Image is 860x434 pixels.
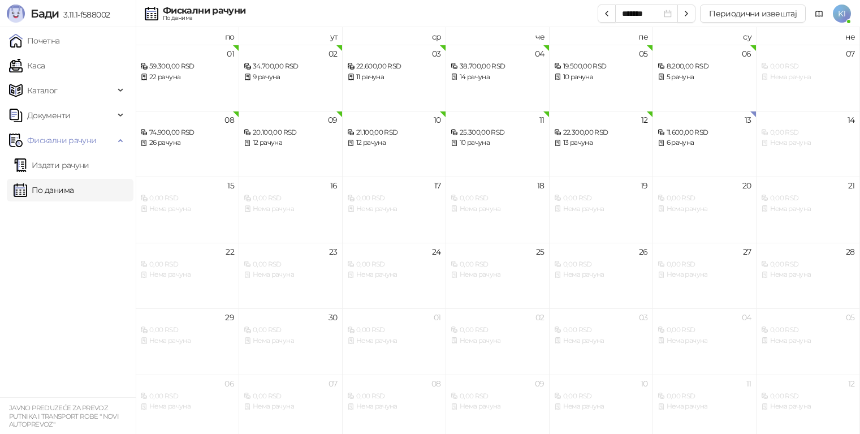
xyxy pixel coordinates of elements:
div: 29 [225,313,234,321]
td: 2025-10-01 [343,308,446,375]
div: 11 рачуна [347,72,441,83]
div: 28 [846,248,855,256]
div: 0,00 RSD [451,325,544,336]
div: 22.300,00 RSD [554,127,648,138]
div: 10 [434,116,441,124]
button: Периодични извештај [700,5,806,23]
div: 06 [742,50,751,58]
div: 20 [742,182,751,190]
td: 2025-09-16 [239,177,343,243]
div: Нема рачуна [451,269,544,280]
div: Нема рачуна [658,336,751,346]
td: 2025-09-06 [653,45,757,111]
td: 2025-09-15 [136,177,239,243]
div: 21.100,00 RSD [347,127,441,138]
div: Нема рачуна [244,401,338,412]
a: Издати рачуни [14,154,89,177]
div: 0,00 RSD [140,193,234,204]
span: Каталог [27,79,58,102]
div: Нема рачуна [658,204,751,214]
div: 0,00 RSD [761,391,855,402]
div: Нема рачуна [761,269,855,280]
div: Нема рачуна [140,204,234,214]
div: 0,00 RSD [244,193,338,204]
th: су [653,27,757,45]
div: 23 [329,248,338,256]
td: 2025-09-17 [343,177,446,243]
td: 2025-09-04 [446,45,550,111]
img: Logo [7,5,25,23]
div: 14 рачуна [451,72,544,83]
div: 08 [224,116,234,124]
div: 0,00 RSD [658,259,751,270]
div: Нема рачуна [244,204,338,214]
td: 2025-09-10 [343,111,446,177]
div: 0,00 RSD [761,325,855,336]
div: 0,00 RSD [554,259,648,270]
div: 03 [432,50,441,58]
div: Нема рачуна [347,204,441,214]
td: 2025-09-01 [136,45,239,111]
div: 25.300,00 RSD [451,127,544,138]
div: 11.600,00 RSD [658,127,751,138]
a: Каса [9,54,45,77]
div: 19 [641,182,648,190]
div: Нема рачуна [554,336,648,346]
div: 0,00 RSD [244,259,338,270]
div: 0,00 RSD [140,259,234,270]
div: Нема рачуна [761,72,855,83]
div: 9 рачуна [244,72,338,83]
td: 2025-10-03 [550,308,653,375]
th: ср [343,27,446,45]
td: 2025-09-19 [550,177,653,243]
div: 09 [535,380,544,388]
div: 24 [432,248,441,256]
div: 0,00 RSD [761,193,855,204]
span: Документи [27,104,70,127]
small: JAVNO PREDUZEĆE ZA PREVOZ PUTNIKA I TRANSPORT ROBE " NOVI AUTOPREVOZ" [9,404,119,428]
div: 14 [848,116,855,124]
a: Документација [810,5,828,23]
div: 26 [639,248,648,256]
div: 0,00 RSD [761,127,855,138]
div: Нема рачуна [140,269,234,280]
td: 2025-09-22 [136,243,239,309]
div: 01 [434,313,441,321]
div: 0,00 RSD [244,391,338,402]
div: Нема рачуна [244,269,338,280]
div: Фискални рачуни [163,6,245,15]
div: 0,00 RSD [658,193,751,204]
th: не [757,27,860,45]
td: 2025-09-18 [446,177,550,243]
td: 2025-09-09 [239,111,343,177]
div: 06 [224,380,234,388]
div: 0,00 RSD [451,391,544,402]
div: 21 [848,182,855,190]
div: 0,00 RSD [451,259,544,270]
div: Нема рачуна [554,401,648,412]
div: 11 [539,116,544,124]
div: Нема рачуна [554,204,648,214]
div: Нема рачуна [244,336,338,346]
div: По данима [163,15,245,21]
td: 2025-09-03 [343,45,446,111]
div: 04 [742,313,751,321]
td: 2025-09-30 [239,308,343,375]
th: пе [550,27,653,45]
div: 22 [226,248,234,256]
div: 0,00 RSD [554,193,648,204]
div: Нема рачуна [761,401,855,412]
div: 07 [846,50,855,58]
th: по [136,27,239,45]
div: Нема рачуна [347,401,441,412]
td: 2025-09-05 [550,45,653,111]
div: 01 [227,50,234,58]
div: 07 [329,380,338,388]
td: 2025-09-07 [757,45,860,111]
div: 0,00 RSD [761,259,855,270]
div: Нема рачуна [451,204,544,214]
div: 0,00 RSD [554,325,648,336]
div: 0,00 RSD [451,193,544,204]
div: 34.700,00 RSD [244,61,338,72]
td: 2025-09-13 [653,111,757,177]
